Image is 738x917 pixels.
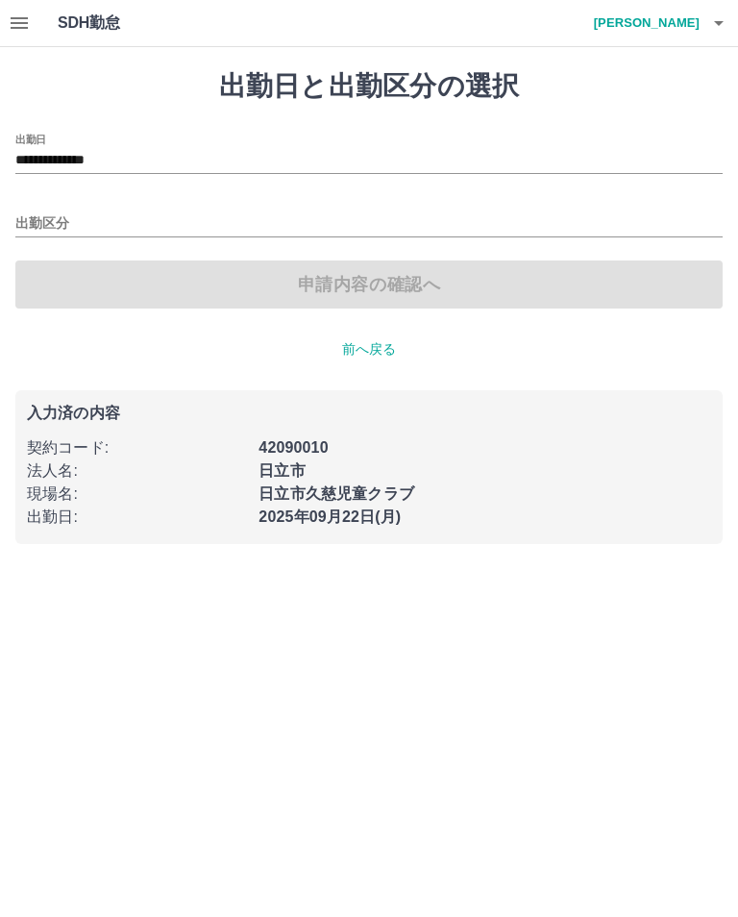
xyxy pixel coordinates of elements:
[27,459,247,483] p: 法人名 :
[27,506,247,529] p: 出勤日 :
[258,462,305,479] b: 日立市
[258,439,328,456] b: 42090010
[15,132,46,146] label: 出勤日
[15,70,723,103] h1: 出勤日と出勤区分の選択
[27,406,711,421] p: 入力済の内容
[258,508,401,525] b: 2025年09月22日(月)
[15,339,723,359] p: 前へ戻る
[27,483,247,506] p: 現場名 :
[258,485,414,502] b: 日立市久慈児童クラブ
[27,436,247,459] p: 契約コード :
